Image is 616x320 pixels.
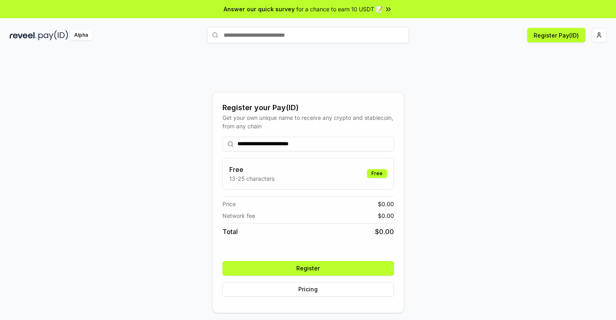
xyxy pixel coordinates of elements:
[38,30,68,40] img: pay_id
[222,200,236,208] span: Price
[222,227,238,236] span: Total
[378,200,394,208] span: $ 0.00
[224,5,295,13] span: Answer our quick survey
[10,30,37,40] img: reveel_dark
[375,227,394,236] span: $ 0.00
[222,113,394,130] div: Get your own unique name to receive any crypto and stablecoin, from any chain
[378,211,394,220] span: $ 0.00
[527,28,585,42] button: Register Pay(ID)
[222,282,394,297] button: Pricing
[70,30,92,40] div: Alpha
[229,165,274,174] h3: Free
[222,261,394,276] button: Register
[367,169,387,178] div: Free
[229,174,274,183] p: 13-25 characters
[222,211,255,220] span: Network fee
[296,5,383,13] span: for a chance to earn 10 USDT 📝
[222,102,394,113] div: Register your Pay(ID)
